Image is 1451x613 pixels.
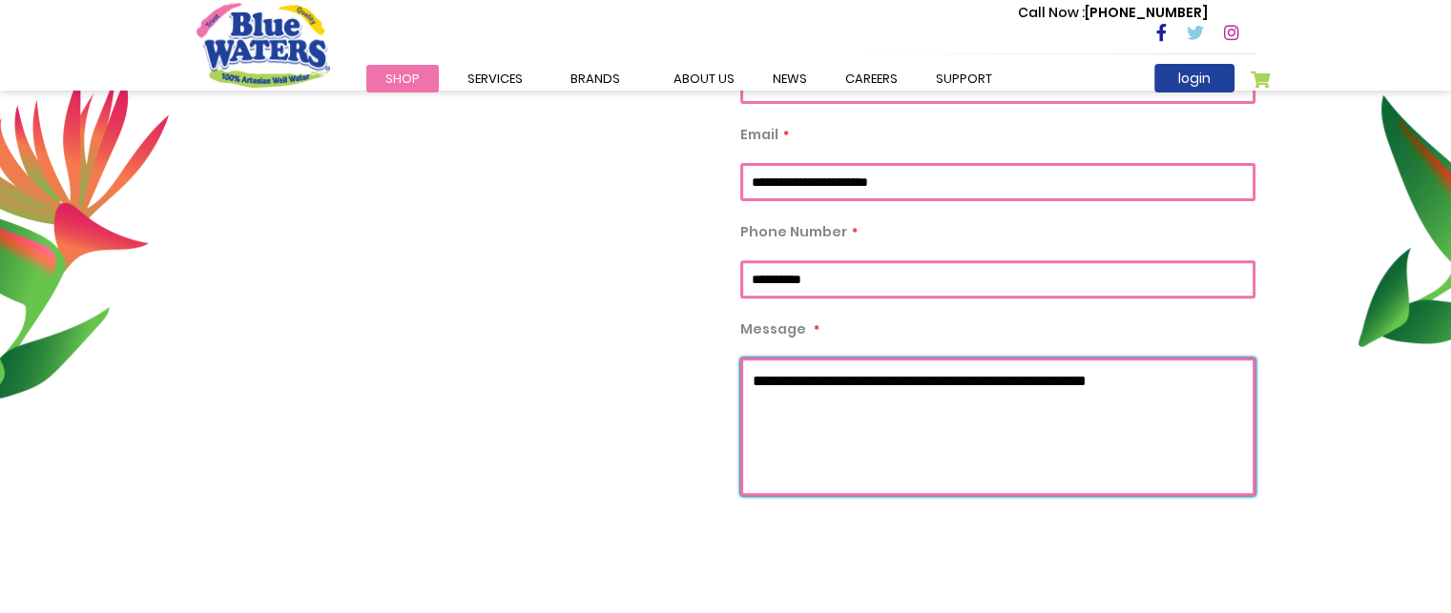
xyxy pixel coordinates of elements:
p: [PHONE_NUMBER] [1018,3,1208,23]
span: Services [467,70,523,88]
span: Brands [570,70,620,88]
a: News [754,65,826,92]
a: careers [826,65,917,92]
span: Message [740,319,806,338]
a: login [1154,64,1234,92]
a: store logo [197,3,330,87]
iframe: reCAPTCHA [740,515,1030,589]
a: support [917,65,1011,92]
span: Shop [385,70,420,88]
span: Email [740,125,778,144]
span: Call Now : [1018,3,1085,22]
span: Phone Number [740,222,847,241]
a: about us [654,65,754,92]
